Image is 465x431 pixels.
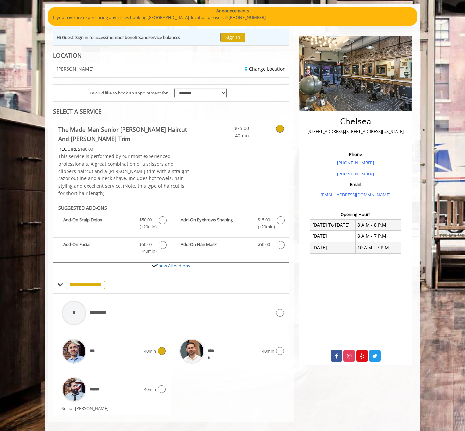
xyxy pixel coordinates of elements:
span: $50.00 [258,241,270,248]
p: If you have are experiencing any issues booking [GEOGRAPHIC_DATA] location please call [PHONE_NUM... [53,14,412,21]
span: $50.00 [139,241,152,248]
td: [DATE] To [DATE] [310,219,356,230]
b: LOCATION [53,51,82,59]
h2: Chelsea [307,117,404,126]
b: Add-On Facial [63,241,133,255]
div: Hi Guest! Sign in to access and [57,34,180,41]
a: [PHONE_NUMBER] [337,171,374,177]
span: $15.00 [258,216,270,223]
label: Add-On Hair Mask [174,241,285,251]
h3: Phone [307,152,404,157]
span: $50.00 [139,216,152,223]
p: [STREET_ADDRESS],[STREET_ADDRESS][US_STATE] [307,128,404,135]
button: Sign In [220,33,245,42]
a: Show All Add-ons [156,263,190,269]
b: service balances [149,34,180,40]
span: This service needs some Advance to be paid before we block your appointment [58,146,80,152]
label: Add-On Scalp Detox [57,216,167,232]
span: (+20min ) [254,223,273,230]
span: (+20min ) [136,223,155,230]
span: 40min [144,348,156,355]
div: SELECT A SERVICE [53,108,289,115]
a: Change Location [245,66,286,72]
span: (+40min ) [136,248,155,255]
span: $75.00 [210,125,249,132]
b: Add-On Scalp Detox [63,216,133,230]
span: I would like to book an appointment for [90,90,168,96]
div: $80.00 [58,146,191,153]
h3: Email [307,182,404,187]
div: The Made Man Senior Barber Haircut And Beard Trim Add-onS [53,202,289,263]
td: [DATE] [310,230,356,242]
td: 8 A.M - 8 P.M [355,219,401,230]
b: Add-On Hair Mask [181,241,251,249]
b: Announcements [216,7,249,14]
td: [DATE] [310,242,356,253]
span: Senior [PERSON_NAME] [62,405,112,411]
td: 10 A.M - 7 P.M [355,242,401,253]
label: Add-On Eyebrows Shaping [174,216,285,232]
b: The Made Man Senior [PERSON_NAME] Haircut And [PERSON_NAME] Trim [58,125,191,143]
b: Add-On Eyebrows Shaping [181,216,251,230]
label: Add-On Facial [57,241,167,256]
a: [EMAIL_ADDRESS][DOMAIN_NAME] [321,192,390,198]
span: 40min [262,348,274,355]
h3: Opening Hours [305,212,406,217]
span: 40min [144,386,156,393]
a: [PHONE_NUMBER] [337,160,374,166]
td: 8 A.M - 7 P.M [355,230,401,242]
p: This service is performed by our most experienced professionals. A great combination of a scissor... [58,153,191,197]
span: [PERSON_NAME] [57,67,94,71]
span: 40min [210,132,249,139]
b: SUGGESTED ADD-ONS [58,205,107,211]
b: member benefits [107,34,141,40]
